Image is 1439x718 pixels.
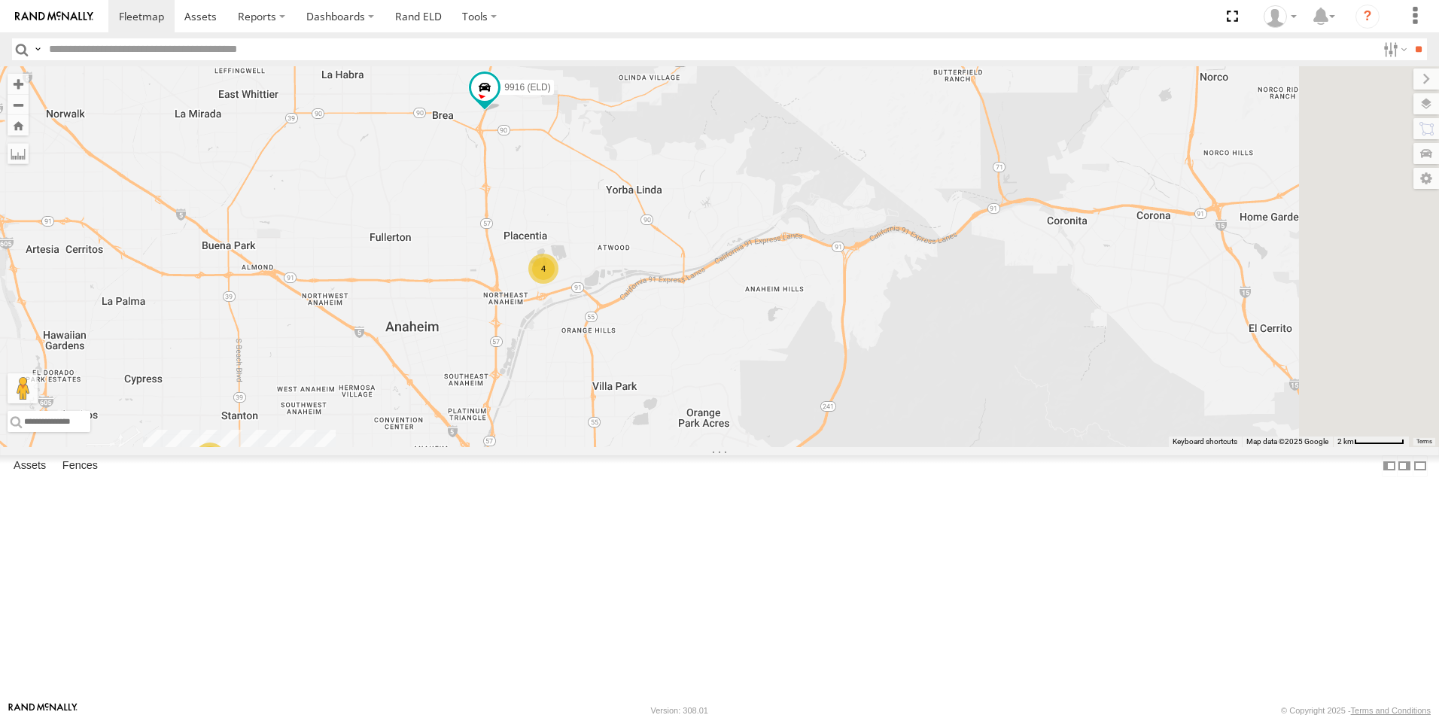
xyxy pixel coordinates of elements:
label: Hide Summary Table [1413,455,1428,477]
label: Dock Summary Table to the Right [1397,455,1412,477]
div: Daniel Del Muro [1258,5,1302,28]
div: © Copyright 2025 - [1281,706,1431,715]
label: Search Query [32,38,44,60]
label: Dock Summary Table to the Left [1382,455,1397,477]
a: Terms and Conditions [1351,706,1431,715]
a: Visit our Website [8,703,78,718]
div: Version: 308.01 [651,706,708,715]
i: ? [1355,5,1380,29]
label: Assets [6,455,53,476]
button: Zoom in [8,74,29,94]
img: rand-logo.svg [15,11,93,22]
button: Zoom Home [8,115,29,135]
label: Search Filter Options [1377,38,1410,60]
button: Map Scale: 2 km per 63 pixels [1333,437,1409,447]
label: Fences [55,455,105,476]
div: 4 [528,254,558,284]
a: Terms (opens in new tab) [1416,439,1432,445]
span: 2 km [1337,437,1354,446]
label: Map Settings [1413,168,1439,189]
label: Measure [8,143,29,164]
span: 9916 (ELD) [504,83,550,93]
div: 2 [195,443,225,473]
span: Map data ©2025 Google [1246,437,1328,446]
button: Zoom out [8,94,29,115]
button: Keyboard shortcuts [1173,437,1237,447]
button: Drag Pegman onto the map to open Street View [8,373,38,403]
